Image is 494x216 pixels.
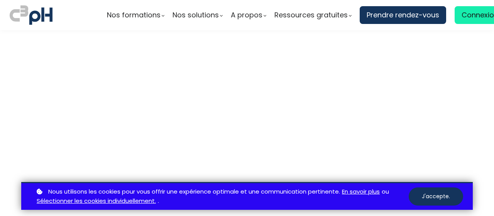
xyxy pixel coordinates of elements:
[409,187,463,206] button: J'accepte.
[35,187,409,206] p: ou .
[342,187,380,197] a: En savoir plus
[37,196,156,206] a: Sélectionner les cookies individuellement.
[173,9,219,21] span: Nos solutions
[48,187,340,197] span: Nous utilisons les cookies pour vous offrir une expérience optimale et une communication pertinente.
[231,9,262,21] span: A propos
[274,9,348,21] span: Ressources gratuites
[10,4,52,26] img: logo C3PH
[367,9,439,21] span: Prendre rendez-vous
[107,9,161,21] span: Nos formations
[360,6,446,24] a: Prendre rendez-vous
